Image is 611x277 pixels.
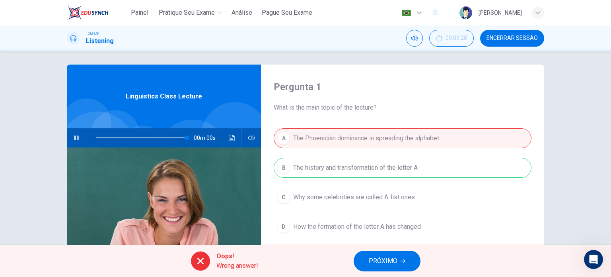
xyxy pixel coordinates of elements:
[259,6,315,20] button: Pague Seu Exame
[156,6,225,20] button: Pratique seu exame
[274,81,531,93] h4: Pergunta 1
[216,261,258,271] span: Wrong answer!
[131,8,148,18] span: Painel
[216,251,258,261] span: Oops!
[429,30,474,47] div: Esconder
[369,255,397,267] span: PRÓXIMO
[16,177,64,185] span: Search for help
[354,251,420,271] button: PRÓXIMO
[228,6,255,20] button: Análise
[194,128,222,147] span: 00m 00s
[406,30,423,47] div: Silenciar
[480,30,544,47] button: Encerrar Sessão
[86,36,114,46] h1: Listening
[429,30,474,47] button: 00:09:28
[232,8,252,18] span: Análise
[446,35,467,41] span: 00:09:28
[16,195,133,212] div: CEFR Level Test Structure and Scoring System
[274,103,531,112] span: What is the main topic of the lecture?
[124,145,133,155] img: Profile image for Fin
[127,6,152,20] button: Painel
[459,6,472,19] img: Profile picture
[479,8,522,18] div: [PERSON_NAME]
[226,128,238,147] button: Clique para ver a transcrição do áudio
[16,57,143,111] p: Hey [PERSON_NAME]. Welcome to EduSynch!
[16,141,121,150] div: Ask a question
[126,92,202,101] span: Linguistics Class Lecture
[67,5,109,21] img: EduSynch logo
[12,173,148,189] button: Search for help
[401,10,411,16] img: pt
[53,204,106,236] button: Messages
[86,31,99,36] span: TOEFL®
[12,192,148,215] div: CEFR Level Test Structure and Scoring System
[67,5,127,21] a: EduSynch logo
[126,224,139,229] span: Help
[16,150,121,158] div: AI Agent and team can help
[584,250,603,269] iframe: Intercom live chat
[106,204,159,236] button: Help
[486,35,538,41] span: Encerrar Sessão
[16,111,143,124] p: How can we help?
[8,135,151,165] div: Ask a questionAI Agent and team can helpProfile image for Fin
[159,8,215,18] span: Pratique seu exame
[18,224,35,229] span: Home
[66,224,93,229] span: Messages
[262,8,312,18] span: Pague Seu Exame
